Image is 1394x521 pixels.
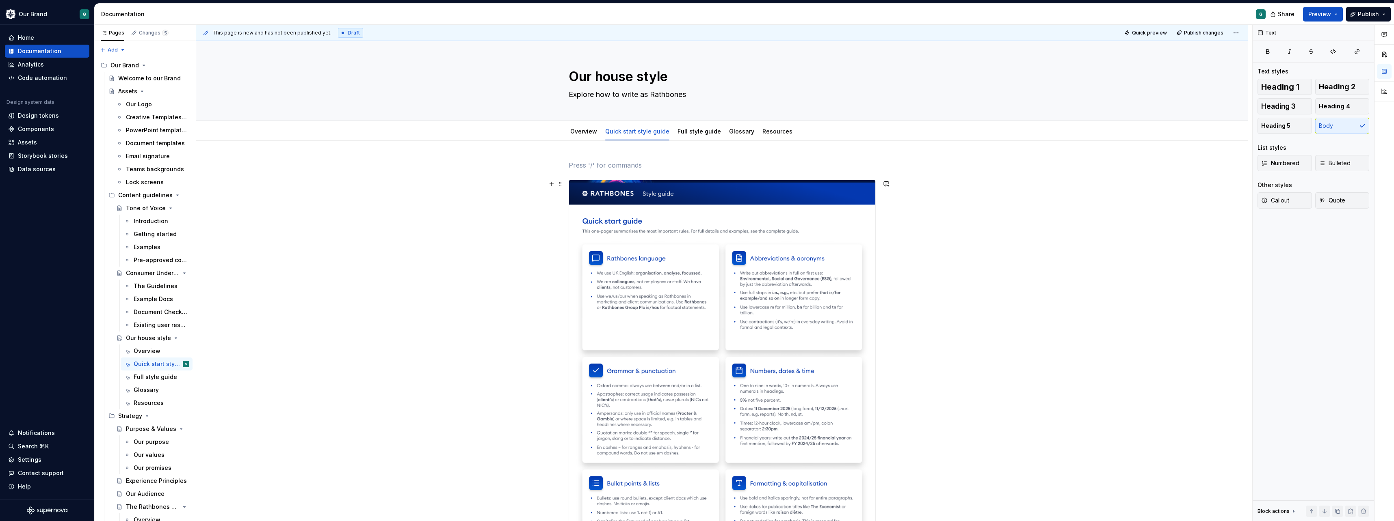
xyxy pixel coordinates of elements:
a: Code automation [5,71,89,84]
span: Heading 2 [1319,83,1355,91]
span: Draft [348,30,360,36]
div: Creative Templates look and feel [126,113,188,121]
div: Strategy [118,412,142,420]
span: Heading 4 [1319,102,1350,110]
a: Teams backgrounds [113,163,193,176]
div: Code automation [18,74,67,82]
span: Preview [1308,10,1331,18]
a: Experience Principles [113,474,193,487]
div: Design system data [6,99,54,105]
div: Existing user research [134,321,188,329]
button: Numbered [1258,155,1312,171]
div: Documentation [18,47,61,55]
span: Publish changes [1184,30,1223,36]
button: Heading 4 [1315,98,1370,114]
a: The Guidelines [121,280,193,293]
div: Block actions [1258,506,1297,517]
div: Our Logo [126,100,152,108]
div: Resources [134,399,164,407]
div: Assets [18,138,37,146]
button: Heading 3 [1258,98,1312,114]
span: Numbered [1261,159,1299,167]
a: Overview [570,128,597,135]
button: Publish changes [1174,27,1227,39]
div: Our values [134,451,165,459]
button: Quote [1315,192,1370,209]
div: Tone of Voice [126,204,166,212]
div: Our promises [134,464,171,472]
div: Notifications [18,429,55,437]
a: Glossary [729,128,754,135]
a: Resources [121,396,193,409]
button: Heading 1 [1258,79,1312,95]
div: Lock screens [126,178,164,186]
a: Supernova Logo [27,506,67,515]
textarea: Explore how to write as Rathbones [567,88,874,101]
span: Quote [1319,196,1345,205]
div: Our house style [126,334,171,342]
div: Design tokens [18,112,59,120]
div: Introduction [134,217,168,225]
span: Heading 5 [1261,122,1290,130]
div: G [185,360,187,368]
div: Examples [134,243,160,251]
a: Document templates [113,137,193,150]
div: Document templates [126,139,185,147]
a: Document Checklist [121,306,193,319]
span: This page is new and has not been published yet. [212,30,331,36]
div: Components [18,125,54,133]
span: Callout [1261,196,1289,205]
a: Resources [762,128,792,135]
span: Publish [1358,10,1379,18]
a: PowerPoint templates [113,124,193,137]
div: Home [18,34,34,42]
div: Document Checklist [134,308,188,316]
a: Consumer Understanding [113,267,193,280]
span: Heading 3 [1261,102,1296,110]
div: Changes [139,30,169,36]
a: Example Docs [121,293,193,306]
button: Contact support [5,467,89,480]
div: Assets [118,87,137,95]
div: Content guidelines [118,191,173,199]
div: Welcome to our Brand [118,74,181,82]
a: Overview [121,344,193,357]
a: Welcome to our Brand [105,72,193,85]
a: Our Logo [113,98,193,111]
a: Purpose & Values [113,422,193,435]
a: Our promises [121,461,193,474]
a: The Rathbones Life Stage Segmentation [113,500,193,513]
a: Tone of Voice [113,202,193,215]
a: Documentation [5,45,89,58]
div: Our Brand [110,61,139,69]
a: Getting started [121,228,193,241]
button: Quick preview [1122,27,1171,39]
textarea: Our house style [567,67,874,86]
span: Heading 1 [1261,83,1299,91]
div: Contact support [18,469,64,477]
div: Purpose & Values [126,425,176,433]
span: Bulleted [1319,159,1351,167]
div: Pre-approved copy [134,256,188,264]
button: Callout [1258,192,1312,209]
div: Block actions [1258,508,1290,515]
a: Our house style [113,332,193,344]
a: Assets [5,136,89,149]
div: Full style guide [674,123,724,140]
div: Settings [18,456,41,464]
a: Full style guide [121,370,193,383]
div: Full style guide [134,373,177,381]
div: Consumer Understanding [126,269,180,277]
button: Notifications [5,426,89,439]
div: Glossary [134,386,159,394]
div: Getting started [134,230,177,238]
a: Data sources [5,163,89,176]
div: Example Docs [134,295,173,303]
a: Design tokens [5,109,89,122]
div: Email signature [126,152,170,160]
button: Share [1266,7,1300,22]
button: Help [5,480,89,493]
button: Preview [1303,7,1343,22]
div: G [83,11,86,17]
a: Analytics [5,58,89,71]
